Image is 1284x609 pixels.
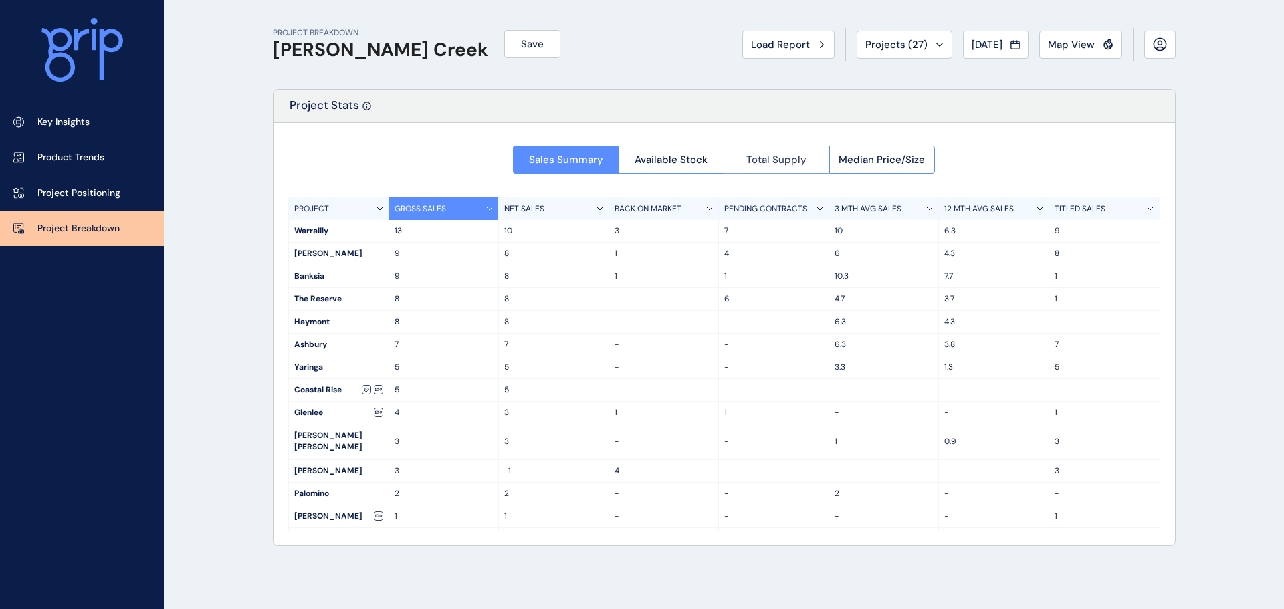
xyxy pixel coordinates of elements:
[615,339,714,350] p: -
[37,222,120,235] p: Project Breakdown
[835,248,934,259] p: 6
[289,243,389,265] div: [PERSON_NAME]
[1048,38,1095,51] span: Map View
[835,384,934,396] p: -
[829,146,936,174] button: Median Price/Size
[724,203,807,215] p: PENDING CONTRACTS
[944,465,1043,477] p: -
[1055,362,1154,373] p: 5
[835,488,934,499] p: 2
[504,436,603,447] p: 3
[1055,225,1154,237] p: 9
[1055,511,1154,522] p: 1
[504,248,603,259] p: 8
[395,511,494,522] p: 1
[615,271,714,282] p: 1
[504,203,544,215] p: NET SALES
[395,248,494,259] p: 9
[615,248,714,259] p: 1
[615,407,714,418] p: 1
[395,293,494,305] p: 8
[944,339,1043,350] p: 3.8
[504,271,603,282] p: 8
[289,505,389,527] div: [PERSON_NAME]
[835,293,934,305] p: 4.7
[504,465,603,477] p: -1
[1055,465,1154,477] p: 3
[1055,488,1154,499] p: -
[504,488,603,499] p: 2
[289,288,389,310] div: The Reserve
[1055,316,1154,328] p: -
[37,187,120,200] p: Project Positioning
[395,465,494,477] p: 3
[289,220,389,242] div: Warralily
[835,511,934,522] p: -
[290,98,359,122] p: Project Stats
[1055,339,1154,350] p: 7
[395,271,494,282] p: 9
[944,203,1014,215] p: 12 MTH AVG SALES
[1055,436,1154,447] p: 3
[972,38,1002,51] span: [DATE]
[504,511,603,522] p: 1
[289,528,389,561] div: [GEOGRAPHIC_DATA]
[1055,271,1154,282] p: 1
[504,362,603,373] p: 5
[724,225,823,237] p: 7
[37,116,90,129] p: Key Insights
[395,225,494,237] p: 13
[615,465,714,477] p: 4
[724,362,823,373] p: -
[742,31,835,59] button: Load Report
[835,225,934,237] p: 10
[273,39,488,62] h1: [PERSON_NAME] Creek
[294,203,329,215] p: PROJECT
[944,436,1043,447] p: 0.9
[289,334,389,356] div: Ashbury
[835,339,934,350] p: 6.3
[944,362,1043,373] p: 1.3
[504,384,603,396] p: 5
[865,38,928,51] span: Projects ( 27 )
[289,460,389,482] div: [PERSON_NAME]
[944,316,1043,328] p: 4.3
[724,248,823,259] p: 4
[724,316,823,328] p: -
[724,384,823,396] p: -
[635,153,708,166] span: Available Stock
[615,203,681,215] p: BACK ON MARKET
[724,436,823,447] p: -
[37,151,104,164] p: Product Trends
[1055,384,1154,396] p: -
[289,483,389,505] div: Palomino
[835,271,934,282] p: 10.3
[615,511,714,522] p: -
[395,488,494,499] p: 2
[724,339,823,350] p: -
[1055,203,1105,215] p: TITLED SALES
[751,38,810,51] span: Load Report
[615,225,714,237] p: 3
[724,293,823,305] p: 6
[289,265,389,287] div: Banksia
[395,339,494,350] p: 7
[395,436,494,447] p: 3
[835,362,934,373] p: 3.3
[615,384,714,396] p: -
[839,153,925,166] span: Median Price/Size
[724,407,823,418] p: 1
[1039,31,1122,59] button: Map View
[724,465,823,477] p: -
[835,465,934,477] p: -
[615,293,714,305] p: -
[289,402,389,424] div: Glenlee
[857,31,952,59] button: Projects (27)
[504,293,603,305] p: 8
[395,203,446,215] p: GROSS SALES
[1055,248,1154,259] p: 8
[504,407,603,418] p: 3
[963,31,1029,59] button: [DATE]
[724,488,823,499] p: -
[273,27,488,39] p: PROJECT BREAKDOWN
